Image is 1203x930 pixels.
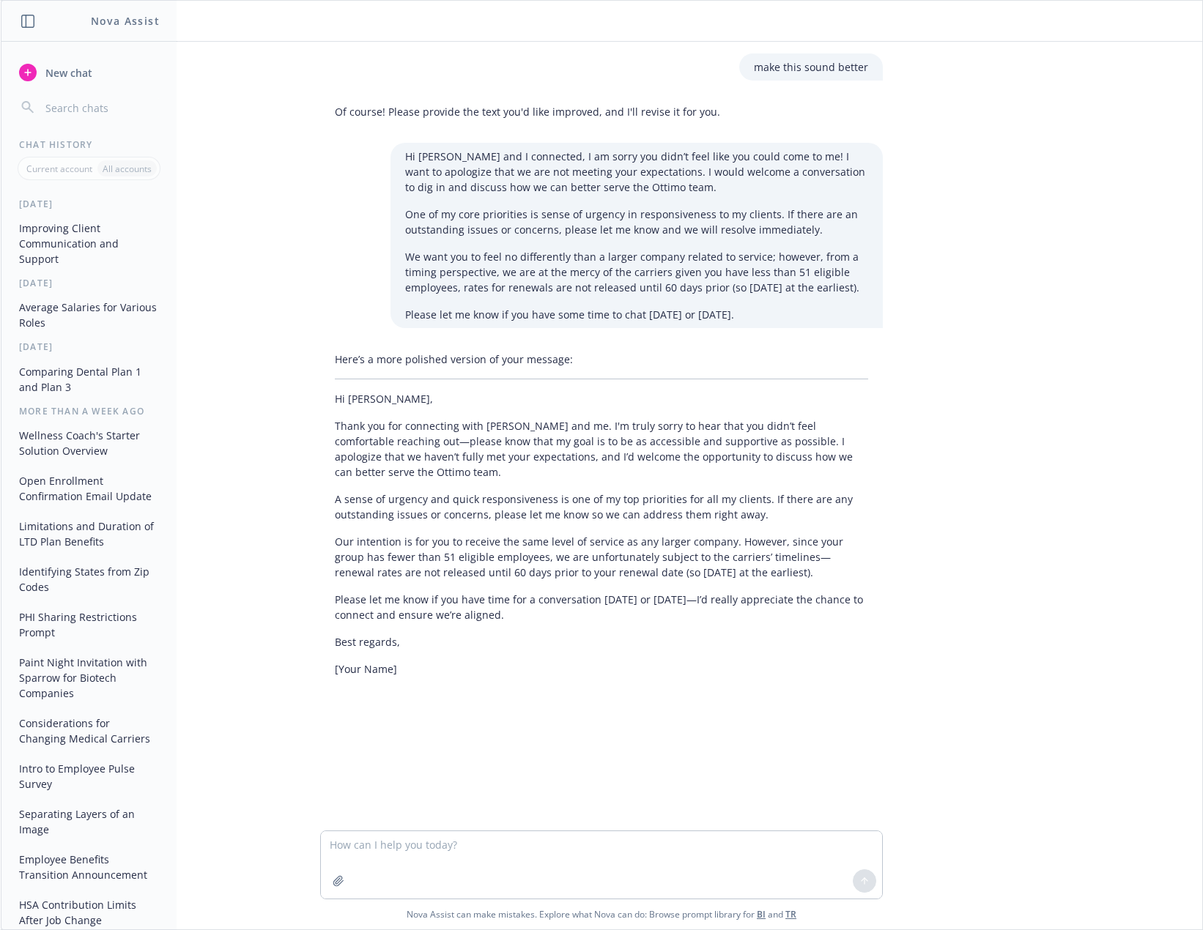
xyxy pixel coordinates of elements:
a: BI [757,908,766,920]
button: Paint Night Invitation with Sparrow for Biotech Companies [13,650,165,705]
button: Separating Layers of an Image [13,802,165,841]
p: Best regards, [335,634,868,650]
a: TR [785,908,796,920]
p: make this sound better [754,59,868,75]
p: One of my core priorities is sense of urgency in responsiveness to my clients. If there are an ou... [405,207,868,237]
p: Thank you for connecting with [PERSON_NAME] and me. I'm truly sorry to hear that you didn’t feel ... [335,418,868,480]
div: More than a week ago [1,405,177,417]
button: Wellness Coach's Starter Solution Overview [13,423,165,463]
button: Intro to Employee Pulse Survey [13,756,165,796]
button: Comparing Dental Plan 1 and Plan 3 [13,360,165,399]
p: Our intention is for you to receive the same level of service as any larger company. However, sin... [335,534,868,580]
span: New chat [42,65,92,81]
p: Here’s a more polished version of your message: [335,351,868,367]
h1: Nova Assist [91,13,160,29]
span: Nova Assist can make mistakes. Explore what Nova can do: Browse prompt library for and [7,899,1196,929]
button: PHI Sharing Restrictions Prompt [13,605,165,644]
div: Chat History [1,138,177,151]
p: We want you to feel no differently than a larger company related to service; however, from a timi... [405,249,868,295]
button: Considerations for Changing Medical Carriers [13,711,165,751]
p: Hi [PERSON_NAME], [335,391,868,406]
div: [DATE] [1,341,177,353]
button: Limitations and Duration of LTD Plan Benefits [13,514,165,554]
p: Hi [PERSON_NAME] and I connected, I am sorry you didn’t feel like you could come to me! I want to... [405,149,868,195]
div: [DATE] [1,277,177,289]
div: [DATE] [1,198,177,210]
p: Of course! Please provide the text you'd like improved, and I'll revise it for you. [335,104,720,119]
button: New chat [13,59,165,86]
p: Please let me know if you have time for a conversation [DATE] or [DATE]—I’d really appreciate the... [335,592,868,622]
button: Identifying States from Zip Codes [13,559,165,599]
button: Average Salaries for Various Roles [13,295,165,335]
input: Search chats [42,97,159,118]
p: All accounts [103,163,152,175]
button: Open Enrollment Confirmation Email Update [13,469,165,508]
p: A sense of urgency and quick responsiveness is one of my top priorities for all my clients. If th... [335,491,868,522]
p: [Your Name] [335,661,868,677]
p: Current account [26,163,92,175]
p: Please let me know if you have some time to chat [DATE] or [DATE]. [405,307,868,322]
button: Improving Client Communication and Support [13,216,165,271]
button: Employee Benefits Transition Announcement [13,847,165,887]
